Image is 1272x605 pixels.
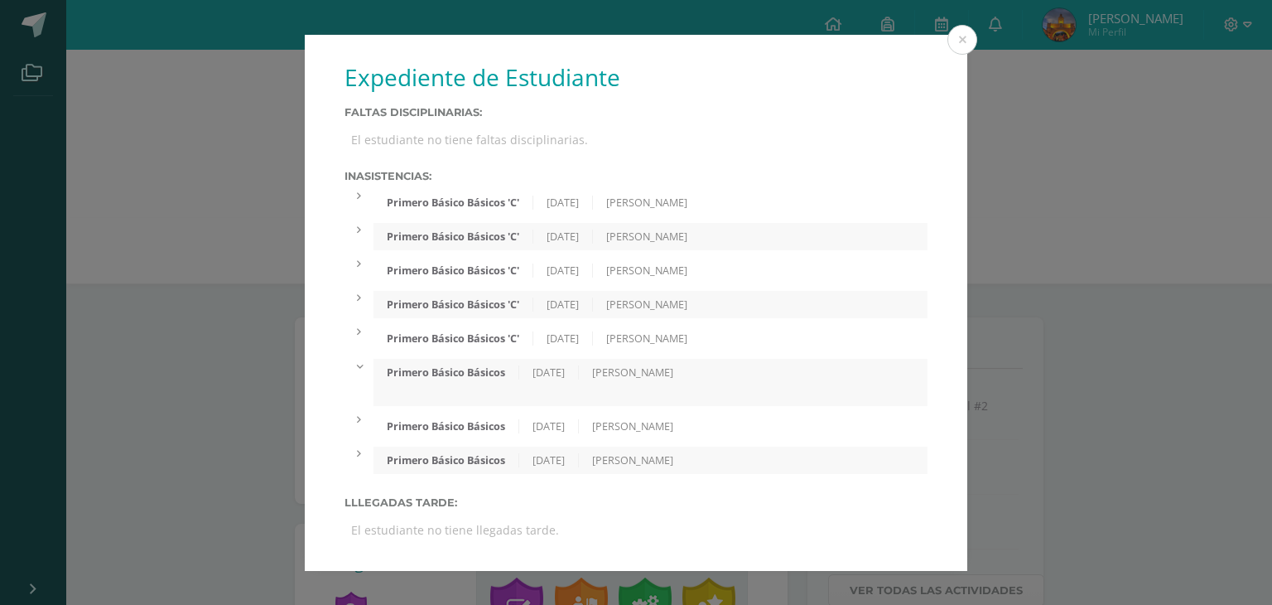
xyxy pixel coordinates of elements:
[373,332,533,346] div: Primero Básico Básicos 'C'
[519,365,579,380] div: [DATE]
[373,365,519,380] div: Primero Básico Básicos
[344,61,927,93] h1: Expediente de Estudiante
[533,298,593,312] div: [DATE]
[344,515,927,544] div: El estudiante no tiene llegadas tarde.
[373,196,533,210] div: Primero Básico Básicos 'C'
[533,196,593,210] div: [DATE]
[533,332,593,346] div: [DATE]
[344,496,927,509] label: Lllegadas tarde:
[373,264,533,278] div: Primero Básico Básicos 'C'
[579,365,687,380] div: [PERSON_NAME]
[579,453,687,467] div: [PERSON_NAME]
[593,230,701,244] div: [PERSON_NAME]
[579,419,687,433] div: [PERSON_NAME]
[373,453,519,467] div: Primero Básico Básicos
[533,264,593,278] div: [DATE]
[593,332,701,346] div: [PERSON_NAME]
[344,125,927,154] div: El estudiante no tiene faltas disciplinarias.
[373,298,533,312] div: Primero Básico Básicos 'C'
[373,419,519,433] div: Primero Básico Básicos
[593,264,701,278] div: [PERSON_NAME]
[947,25,977,55] button: Close (Esc)
[373,230,533,244] div: Primero Básico Básicos 'C'
[519,419,579,433] div: [DATE]
[344,170,927,182] label: Inasistencias:
[519,453,579,467] div: [DATE]
[593,298,701,312] div: [PERSON_NAME]
[533,230,593,244] div: [DATE]
[344,106,927,119] label: Faltas Disciplinarias:
[593,196,701,210] div: [PERSON_NAME]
